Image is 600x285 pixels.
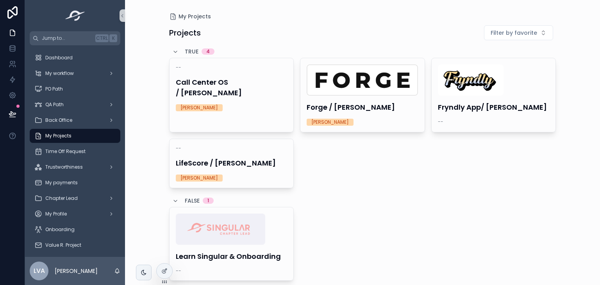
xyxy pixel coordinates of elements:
[95,34,109,42] span: Ctrl
[30,98,120,112] a: QA Path
[307,64,418,96] img: Forge.png
[311,119,349,126] div: [PERSON_NAME]
[45,102,64,108] span: QA Path
[30,207,120,221] a: My Profile
[176,251,287,262] h4: Learn Singular & Onboarding
[185,197,200,205] span: FALSE
[25,45,125,257] div: scrollable content
[30,113,120,127] a: Back Office
[438,64,504,96] img: Captura-de-pantalla-2024-05-16-a-la(s)-15.25.47.png
[176,145,181,151] span: --
[438,102,550,112] h4: Fryndly App/ [PERSON_NAME]
[30,51,120,65] a: Dashboard
[34,266,45,276] span: LVA
[42,35,92,41] span: Jump to...
[45,164,83,170] span: Trustworthiness
[30,129,120,143] a: My Projects
[45,133,71,139] span: My Projects
[45,148,86,155] span: Time Off Request
[30,82,120,96] a: PO Path
[431,58,556,132] a: Captura-de-pantalla-2024-05-16-a-la(s)-15.25.47.pngFryndly App/ [PERSON_NAME]--
[45,117,72,123] span: Back Office
[45,195,78,201] span: Chapter Lead
[55,267,98,275] p: [PERSON_NAME]
[307,102,418,112] h4: Forge / [PERSON_NAME]
[45,180,78,186] span: My payments
[180,104,218,111] div: [PERSON_NAME]
[30,223,120,237] a: Onboarding
[45,55,73,61] span: Dashboard
[63,9,87,22] img: App logo
[45,242,81,248] span: Value R. Project
[491,29,537,37] span: Filter by favorite
[176,64,181,71] span: --
[30,66,120,80] a: My workflow
[169,12,211,20] a: My Projects
[438,119,443,125] span: --
[30,238,120,252] a: Value R. Project
[169,207,294,281] a: Singular-Chapter-Lead.pngLearn Singular & Onboarding--
[176,158,287,168] h4: LifeScore / [PERSON_NAME]
[30,144,120,159] a: Time Off Request
[484,25,553,40] button: Select Button
[176,77,287,98] h4: Call Center OS / [PERSON_NAME]
[45,211,67,217] span: My Profile
[45,70,74,77] span: My workflow
[169,58,294,132] a: --Call Center OS / [PERSON_NAME][PERSON_NAME]
[176,214,266,245] img: Singular-Chapter-Lead.png
[45,86,63,92] span: PO Path
[207,198,209,204] div: 1
[30,191,120,205] a: Chapter Lead
[300,58,425,132] a: Forge.pngForge / [PERSON_NAME][PERSON_NAME]
[176,268,181,274] span: --
[179,12,211,20] span: My Projects
[30,31,120,45] button: Jump to...CtrlK
[110,35,116,41] span: K
[30,176,120,190] a: My payments
[30,160,120,174] a: Trustworthiness
[185,48,198,55] span: TRUE
[45,226,75,233] span: Onboarding
[206,48,210,55] div: 4
[169,139,294,188] a: --LifeScore / [PERSON_NAME][PERSON_NAME]
[180,175,218,182] div: [PERSON_NAME]
[169,27,201,38] h1: Projects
